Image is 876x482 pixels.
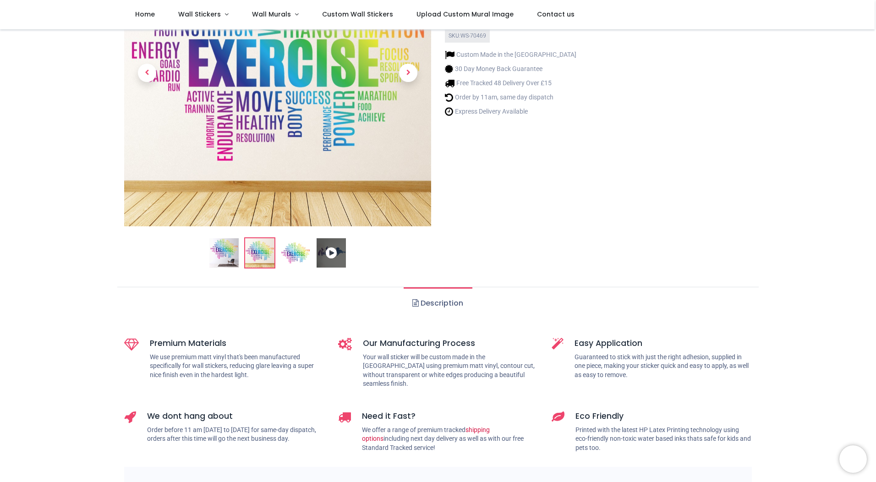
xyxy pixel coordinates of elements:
[252,10,291,19] span: Wall Murals
[445,29,490,43] div: SKU: WS-70469
[209,238,239,268] img: Rainbow Exercise Text Fitness Gym Wall Sticker
[363,338,538,349] h5: Our Manufacturing Process
[150,338,324,349] h5: Premium Materials
[281,238,310,268] img: WS-70469-03
[416,10,514,19] span: Upload Custom Mural Image
[362,411,538,422] h5: Need it Fast?
[363,353,538,389] p: Your wall sticker will be custom made in the [GEOGRAPHIC_DATA] using premium matt vinyl, contour ...
[178,10,221,19] span: Wall Stickers
[445,64,576,74] li: 30 Day Money Back Guarantee
[404,287,472,319] a: Description
[245,238,274,268] img: WS-70469-02
[575,353,752,380] p: Guaranteed to stick with just the right adhesion, supplied in one piece, making your sticker quic...
[445,78,576,88] li: Free Tracked 48 Delivery Over £15
[150,353,324,380] p: We use premium matt vinyl that's been manufactured specifically for wall stickers, reducing glare...
[399,64,417,82] span: Next
[138,64,156,82] span: Previous
[839,445,867,473] iframe: Brevo live chat
[322,10,393,19] span: Custom Wall Stickers
[445,107,576,116] li: Express Delivery Available
[575,338,752,349] h5: Easy Application
[147,426,324,444] p: Order before 11 am [DATE] to [DATE] for same-day dispatch, orders after this time will go the nex...
[537,10,575,19] span: Contact us
[445,50,576,60] li: Custom Made in the [GEOGRAPHIC_DATA]
[135,10,155,19] span: Home
[575,411,752,422] h5: Eco Friendly
[362,426,538,453] p: We offer a range of premium tracked including next day delivery as well as with our free Standard...
[445,93,576,102] li: Order by 11am, same day dispatch
[147,411,324,422] h5: We dont hang about
[575,426,752,453] p: Printed with the latest HP Latex Printing technology using eco-friendly non-toxic water based ink...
